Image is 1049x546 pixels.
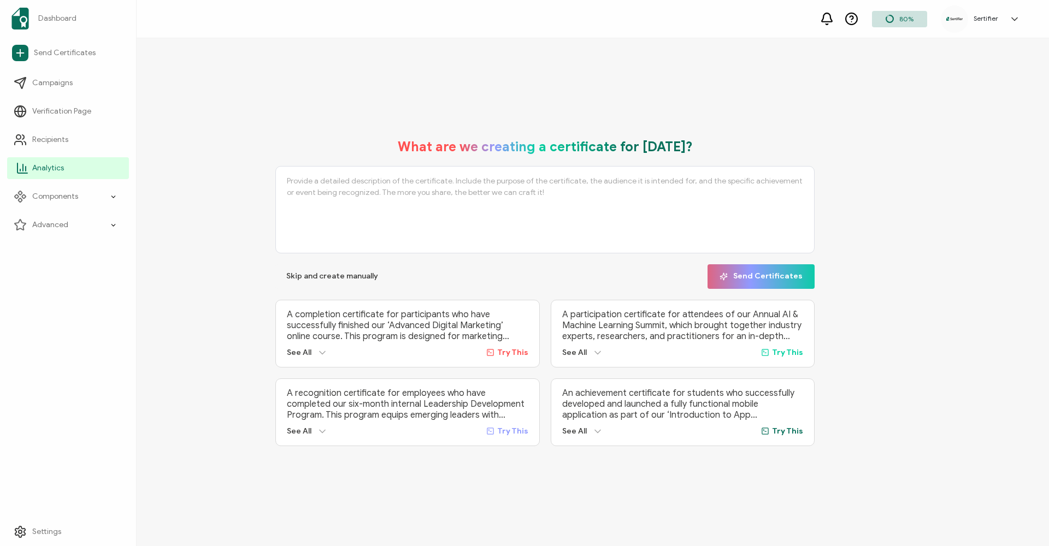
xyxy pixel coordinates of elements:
span: Try This [497,426,528,436]
span: Skip and create manually [286,272,378,280]
button: Skip and create manually [275,264,389,289]
span: Send Certificates [34,48,96,58]
a: Verification Page [7,100,129,122]
span: See All [287,348,311,357]
span: Verification Page [32,106,91,117]
p: A completion certificate for participants who have successfully finished our ‘Advanced Digital Ma... [287,309,528,342]
a: Campaigns [7,72,129,94]
span: Recipients [32,134,68,145]
span: Advanced [32,219,68,230]
span: Try This [772,348,803,357]
img: sertifier-logomark-colored.svg [11,8,29,29]
span: Dashboard [38,13,76,24]
a: Analytics [7,157,129,179]
span: Settings [32,526,61,537]
span: Try This [497,348,528,357]
h5: Sertifier [974,15,998,22]
button: Send Certificates [708,264,815,289]
a: Recipients [7,129,129,151]
iframe: Chat Widget [994,494,1049,546]
span: See All [562,348,587,357]
span: Send Certificates [720,272,803,281]
span: Campaigns [32,78,73,88]
span: Analytics [32,163,64,174]
span: See All [287,426,311,436]
p: A recognition certificate for employees who have completed our six-month internal Leadership Deve... [287,388,528,420]
p: An achievement certificate for students who successfully developed and launched a fully functiona... [562,388,804,420]
span: Try This [772,426,803,436]
p: A participation certificate for attendees of our Annual AI & Machine Learning Summit, which broug... [562,309,804,342]
span: 80% [899,15,914,23]
img: a2b2563c-8b05-4910-90fa-0113ce204583.svg [946,17,963,21]
span: See All [562,426,587,436]
h1: What are we creating a certificate for [DATE]? [398,139,693,155]
a: Settings [7,521,129,543]
a: Send Certificates [7,40,129,66]
a: Dashboard [7,3,129,34]
span: Components [32,191,78,202]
